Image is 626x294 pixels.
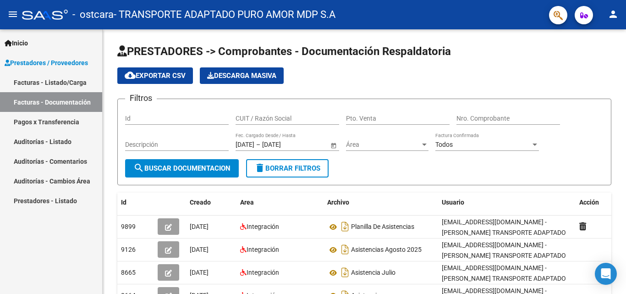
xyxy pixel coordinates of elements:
[236,193,324,212] datatable-header-cell: Area
[247,223,279,230] span: Integración
[236,141,254,149] input: Fecha inicio
[190,199,211,206] span: Creado
[121,199,126,206] span: Id
[207,72,276,80] span: Descarga Masiva
[125,159,239,178] button: Buscar Documentacion
[254,162,265,173] mat-icon: delete
[608,9,619,20] mat-icon: person
[247,269,279,276] span: Integración
[442,218,566,247] span: [EMAIL_ADDRESS][DOMAIN_NAME] - [PERSON_NAME] TRANSPORTE ADAPTADO PURO AMOR MDP S.A
[246,159,329,178] button: Borrar Filtros
[133,162,144,173] mat-icon: search
[595,263,617,285] div: Open Intercom Messenger
[190,223,209,230] span: [DATE]
[351,223,414,231] span: Planilla De Asistencias
[576,193,621,212] datatable-header-cell: Acción
[339,219,351,234] i: Descargar documento
[5,58,88,68] span: Prestadores / Proveedores
[121,246,136,253] span: 9126
[200,67,284,84] button: Descarga Masiva
[5,38,28,48] span: Inicio
[117,67,193,84] button: Exportar CSV
[256,141,260,149] span: –
[262,141,307,149] input: Fecha fin
[190,246,209,253] span: [DATE]
[125,92,157,105] h3: Filtros
[133,164,231,172] span: Buscar Documentacion
[190,269,209,276] span: [DATE]
[121,223,136,230] span: 9899
[435,141,453,148] span: Todos
[254,164,320,172] span: Borrar Filtros
[117,45,451,58] span: PRESTADORES -> Comprobantes - Documentación Respaldatoria
[240,199,254,206] span: Area
[339,265,351,280] i: Descargar documento
[324,193,438,212] datatable-header-cell: Archivo
[346,141,420,149] span: Área
[351,246,422,254] span: Asistencias Agosto 2025
[327,199,349,206] span: Archivo
[442,241,566,270] span: [EMAIL_ADDRESS][DOMAIN_NAME] - [PERSON_NAME] TRANSPORTE ADAPTADO PURO AMOR MDP S.A
[72,5,114,25] span: - ostcara
[125,70,136,81] mat-icon: cloud_download
[114,5,335,25] span: - TRANSPORTE ADAPTADO PURO AMOR MDP S.A
[125,72,186,80] span: Exportar CSV
[442,264,566,293] span: [EMAIL_ADDRESS][DOMAIN_NAME] - [PERSON_NAME] TRANSPORTE ADAPTADO PURO AMOR MDP S.A
[7,9,18,20] mat-icon: menu
[200,67,284,84] app-download-masive: Descarga masiva de comprobantes (adjuntos)
[438,193,576,212] datatable-header-cell: Usuario
[117,193,154,212] datatable-header-cell: Id
[442,199,464,206] span: Usuario
[579,199,599,206] span: Acción
[247,246,279,253] span: Integración
[121,269,136,276] span: 8665
[351,269,395,277] span: Asistencia Julio
[329,140,338,150] button: Open calendar
[339,242,351,257] i: Descargar documento
[186,193,236,212] datatable-header-cell: Creado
